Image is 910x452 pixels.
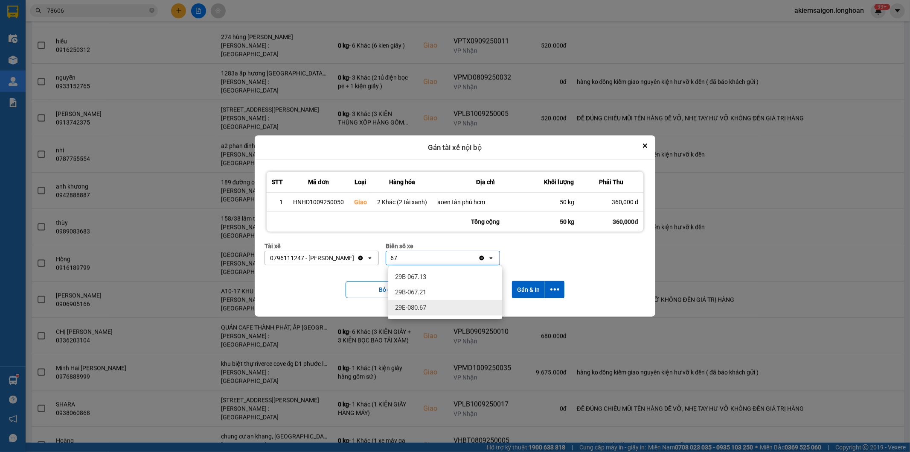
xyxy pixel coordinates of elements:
[270,254,354,262] div: 0796111247 - [PERSON_NAME]
[579,212,643,232] div: 360,000đ
[539,212,579,232] div: 50 kg
[272,198,283,206] div: 1
[395,303,426,312] span: 29E-080.67
[437,198,534,206] div: aoen tân phú hcm
[354,177,367,187] div: Loại
[512,281,545,298] button: Gán & In
[293,177,344,187] div: Mã đơn
[354,198,367,206] div: Giao
[584,198,638,206] div: 360,000 đ
[640,141,650,151] button: Close
[544,198,574,206] div: 50 kg
[357,255,364,261] svg: Clear value
[377,177,427,187] div: Hàng hóa
[293,198,344,206] div: HNHD1009250050
[355,254,356,262] input: Selected 0796111247 - Nguyễn Văn Nghĩa.
[388,266,502,319] ul: Menu
[255,135,655,317] div: dialog
[437,177,534,187] div: Địa chỉ
[265,241,379,251] div: Tài xế
[478,255,485,261] svg: Clear value
[377,198,427,206] div: 2 Khác (2 tải xanh)
[366,255,373,261] svg: open
[488,255,494,261] svg: open
[395,288,426,296] span: 29B-067.21
[584,177,638,187] div: Phải Thu
[255,135,655,160] div: Gán tài xế nội bộ
[432,212,539,232] div: Tổng cộng
[346,281,431,298] button: Bỏ qua
[386,241,500,251] div: Biển số xe
[395,273,426,281] span: 29B-067.13
[544,177,574,187] div: Khối lượng
[272,177,283,187] div: STT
